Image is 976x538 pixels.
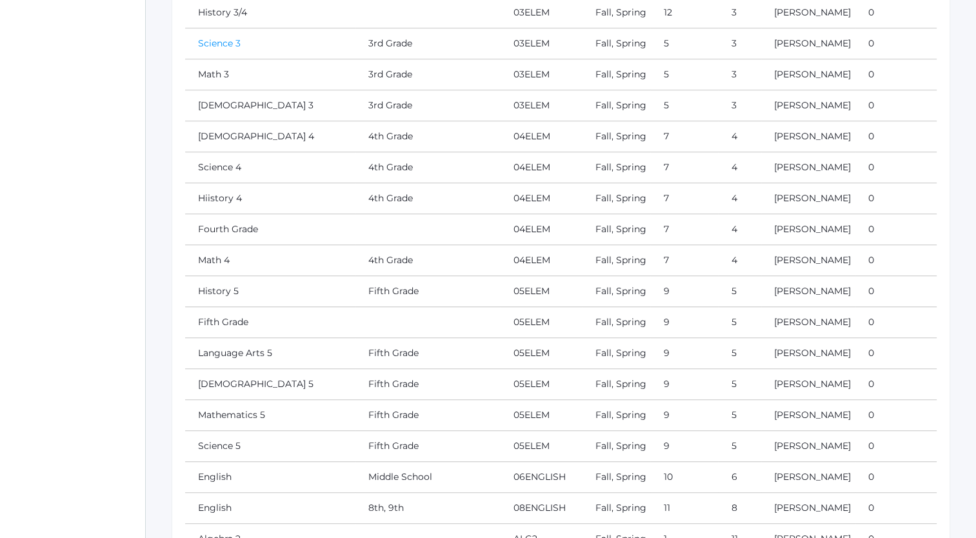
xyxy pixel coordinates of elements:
[718,121,761,152] td: 4
[868,409,874,421] a: 0
[663,471,672,483] a: 10
[583,462,650,493] td: Fall, Spring
[583,90,650,121] td: Fall, Spring
[868,130,874,142] a: 0
[198,471,232,483] a: English
[583,214,650,245] td: Fall, Spring
[868,161,874,173] a: 0
[774,316,851,328] a: [PERSON_NAME]
[355,493,501,524] td: 8th, 9th
[583,369,650,400] td: Fall, Spring
[198,6,247,18] a: History 3/4
[198,502,232,513] a: English
[198,409,265,421] a: Mathematics 5
[774,161,851,173] a: [PERSON_NAME]
[663,161,668,173] a: 7
[513,502,566,513] a: 08ENGLISH
[513,316,550,328] a: 05ELEM
[355,400,501,431] td: Fifth Grade
[513,99,550,111] a: 03ELEM
[355,183,501,214] td: 4th Grade
[583,400,650,431] td: Fall, Spring
[774,254,851,266] a: [PERSON_NAME]
[513,440,550,452] a: 05ELEM
[198,223,258,235] a: Fourth Grade
[355,245,501,276] td: 4th Grade
[513,192,550,204] a: 04ELEM
[868,254,874,266] a: 0
[718,28,761,59] td: 3
[774,130,851,142] a: [PERSON_NAME]
[663,316,669,328] a: 9
[774,37,851,49] a: [PERSON_NAME]
[774,409,851,421] a: [PERSON_NAME]
[868,471,874,483] a: 0
[198,37,241,49] a: Science 3
[718,276,761,307] td: 5
[355,28,501,59] td: 3rd Grade
[663,192,668,204] a: 7
[583,245,650,276] td: Fall, Spring
[513,285,550,297] a: 05ELEM
[774,347,851,359] a: [PERSON_NAME]
[663,378,669,390] a: 9
[718,338,761,369] td: 5
[355,90,501,121] td: 3rd Grade
[198,440,241,452] a: Science 5
[513,223,550,235] a: 04ELEM
[513,37,550,49] a: 03ELEM
[355,369,501,400] td: Fifth Grade
[774,6,851,18] a: [PERSON_NAME]
[774,378,851,390] a: [PERSON_NAME]
[198,285,239,297] a: History 5
[774,99,851,111] a: [PERSON_NAME]
[583,183,650,214] td: Fall, Spring
[513,409,550,421] a: 05ELEM
[198,68,229,80] a: Math 3
[774,285,851,297] a: [PERSON_NAME]
[198,130,314,142] a: [DEMOGRAPHIC_DATA] 4
[718,307,761,338] td: 5
[718,90,761,121] td: 3
[663,6,672,18] a: 12
[663,223,668,235] a: 7
[198,378,314,390] a: [DEMOGRAPHIC_DATA] 5
[513,130,550,142] a: 04ELEM
[718,431,761,462] td: 5
[198,192,242,204] a: Hiistory 4
[868,502,874,513] a: 0
[718,400,761,431] td: 5
[513,378,550,390] a: 05ELEM
[513,161,550,173] a: 04ELEM
[718,152,761,183] td: 4
[583,431,650,462] td: Fall, Spring
[198,347,272,359] a: Language Arts 5
[513,254,550,266] a: 04ELEM
[663,37,668,49] a: 5
[198,99,314,111] a: [DEMOGRAPHIC_DATA] 3
[583,152,650,183] td: Fall, Spring
[868,192,874,204] a: 0
[868,68,874,80] a: 0
[355,121,501,152] td: 4th Grade
[583,28,650,59] td: Fall, Spring
[583,307,650,338] td: Fall, Spring
[583,493,650,524] td: Fall, Spring
[774,440,851,452] a: [PERSON_NAME]
[513,6,550,18] a: 03ELEM
[774,192,851,204] a: [PERSON_NAME]
[663,254,668,266] a: 7
[583,59,650,90] td: Fall, Spring
[774,471,851,483] a: [PERSON_NAME]
[583,338,650,369] td: Fall, Spring
[663,502,670,513] a: 11
[718,369,761,400] td: 5
[355,276,501,307] td: Fifth Grade
[355,59,501,90] td: 3rd Grade
[718,183,761,214] td: 4
[355,431,501,462] td: Fifth Grade
[868,440,874,452] a: 0
[583,276,650,307] td: Fall, Spring
[355,462,501,493] td: Middle School
[718,59,761,90] td: 3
